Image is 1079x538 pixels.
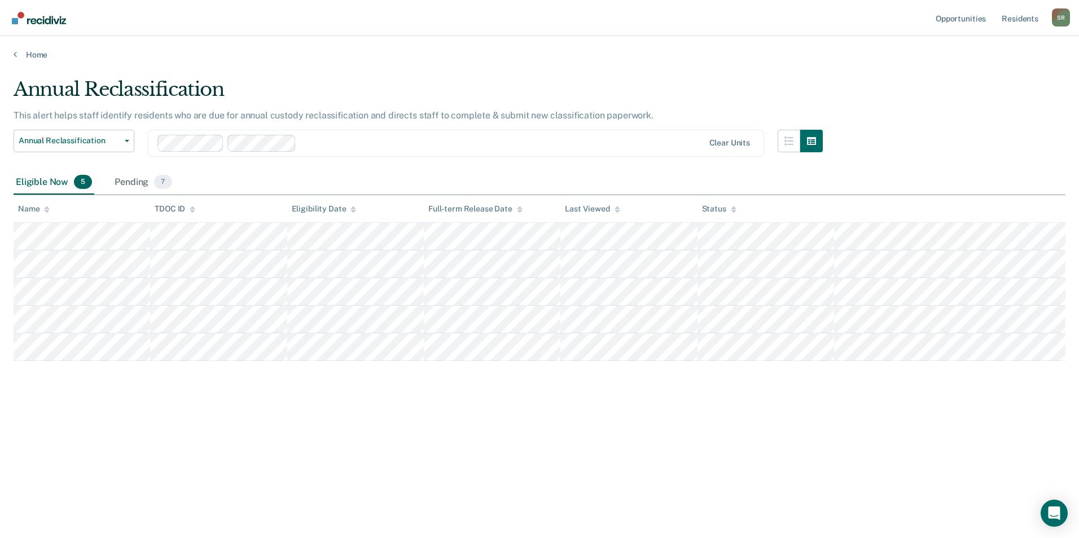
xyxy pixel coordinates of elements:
[154,175,172,189] span: 7
[292,204,357,214] div: Eligibility Date
[19,136,120,145] span: Annual Reclassification
[1052,8,1070,27] div: S R
[709,138,751,148] div: Clear units
[14,130,134,152] button: Annual Reclassification
[1052,8,1070,27] button: Profile dropdown button
[14,78,823,110] div: Annual Reclassification
[428,204,523,214] div: Full-term Release Date
[14,50,1065,60] a: Home
[18,204,50,214] div: Name
[565,204,620,214] div: Last Viewed
[14,170,94,195] div: Eligible Now5
[155,204,195,214] div: TDOC ID
[112,170,174,195] div: Pending7
[14,110,653,121] p: This alert helps staff identify residents who are due for annual custody reclassification and dir...
[702,204,736,214] div: Status
[74,175,92,189] span: 5
[12,12,66,24] img: Recidiviz
[1041,500,1068,527] div: Open Intercom Messenger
